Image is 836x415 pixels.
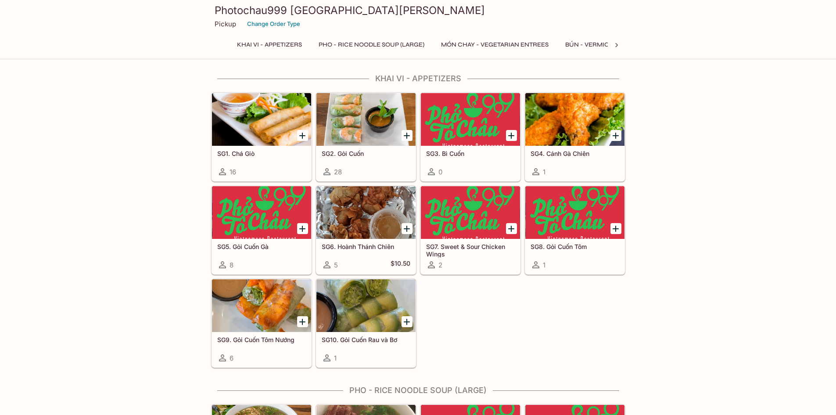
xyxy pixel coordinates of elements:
[297,223,308,234] button: Add SG5. Gỏi Cuốn Gà
[217,336,306,343] h5: SG9. Gỏi Cuốn Tôm Nướng
[230,354,233,362] span: 6
[525,186,624,239] div: SG8. Gỏi Cuốn Tôm
[297,130,308,141] button: Add SG1. Chá Giò
[215,4,622,17] h3: Photochau999 [GEOGRAPHIC_DATA][PERSON_NAME]
[531,150,619,157] h5: SG4. Cánh Gà Chiên
[316,93,416,146] div: SG2. Gỏi Cuốn
[402,223,413,234] button: Add SG6. Hoành Thánh Chiên
[322,336,410,343] h5: SG10. Gỏi Cuốn Rau và Bơ
[525,93,625,181] a: SG4. Cánh Gà Chiên1
[560,39,658,51] button: BÚN - Vermicelli Noodles
[212,186,311,239] div: SG5. Gỏi Cuốn Gà
[334,354,337,362] span: 1
[420,93,520,181] a: SG3. Bì Cuốn0
[402,316,413,327] button: Add SG10. Gỏi Cuốn Rau và Bơ
[232,39,307,51] button: Khai Vi - Appetizers
[506,130,517,141] button: Add SG3. Bì Cuốn
[212,186,312,274] a: SG5. Gỏi Cuốn Gà8
[322,243,410,250] h5: SG6. Hoành Thánh Chiên
[217,150,306,157] h5: SG1. Chá Giò
[543,168,545,176] span: 1
[420,186,520,274] a: SG7. Sweet & Sour Chicken Wings2
[525,186,625,274] a: SG8. Gỏi Cuốn Tôm1
[211,386,625,395] h4: Pho - Rice Noodle Soup (Large)
[421,186,520,239] div: SG7. Sweet & Sour Chicken Wings
[426,150,515,157] h5: SG3. Bì Cuốn
[421,93,520,146] div: SG3. Bì Cuốn
[316,279,416,368] a: SG10. Gỏi Cuốn Rau và Bơ1
[212,279,312,368] a: SG9. Gỏi Cuốn Tôm Nướng6
[525,93,624,146] div: SG4. Cánh Gà Chiên
[230,168,236,176] span: 16
[402,130,413,141] button: Add SG2. Gỏi Cuốn
[316,93,416,181] a: SG2. Gỏi Cuốn28
[212,279,311,332] div: SG9. Gỏi Cuốn Tôm Nướng
[314,39,429,51] button: Pho - Rice Noodle Soup (Large)
[610,223,621,234] button: Add SG8. Gỏi Cuốn Tôm
[212,93,312,181] a: SG1. Chá Giò16
[426,243,515,257] h5: SG7. Sweet & Sour Chicken Wings
[217,243,306,250] h5: SG5. Gỏi Cuốn Gà
[531,243,619,250] h5: SG8. Gỏi Cuốn Tôm
[610,130,621,141] button: Add SG4. Cánh Gà Chiên
[297,316,308,327] button: Add SG9. Gỏi Cuốn Tôm Nướng
[211,74,625,83] h4: Khai Vi - Appetizers
[438,261,442,269] span: 2
[230,261,233,269] span: 8
[506,223,517,234] button: Add SG7. Sweet & Sour Chicken Wings
[391,260,410,270] h5: $10.50
[316,186,416,274] a: SG6. Hoành Thánh Chiên5$10.50
[334,168,342,176] span: 28
[316,279,416,332] div: SG10. Gỏi Cuốn Rau và Bơ
[243,17,304,31] button: Change Order Type
[316,186,416,239] div: SG6. Hoành Thánh Chiên
[215,20,236,28] p: Pickup
[212,93,311,146] div: SG1. Chá Giò
[436,39,553,51] button: MÓN CHAY - Vegetarian Entrees
[543,261,545,269] span: 1
[438,168,442,176] span: 0
[334,261,338,269] span: 5
[322,150,410,157] h5: SG2. Gỏi Cuốn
